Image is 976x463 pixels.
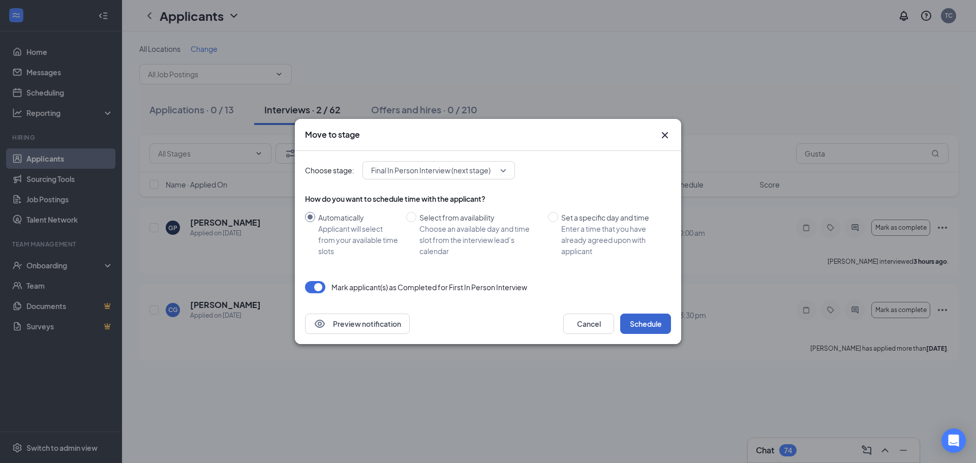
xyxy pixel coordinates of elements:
[419,212,540,223] div: Select from availability
[305,129,360,140] h3: Move to stage
[314,318,326,330] svg: Eye
[318,212,398,223] div: Automatically
[620,314,671,334] button: Schedule
[371,163,491,178] span: Final In Person Interview (next stage)
[941,428,966,453] div: Open Intercom Messenger
[305,165,354,176] span: Choose stage:
[659,129,671,141] button: Close
[563,314,614,334] button: Cancel
[305,314,410,334] button: EyePreview notification
[305,194,671,204] div: How do you want to schedule time with the applicant?
[331,282,527,292] p: Mark applicant(s) as Completed for First In Person Interview
[561,223,663,257] div: Enter a time that you have already agreed upon with applicant
[419,223,540,257] div: Choose an available day and time slot from the interview lead’s calendar
[561,212,663,223] div: Set a specific day and time
[318,223,398,257] div: Applicant will select from your available time slots
[659,129,671,141] svg: Cross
